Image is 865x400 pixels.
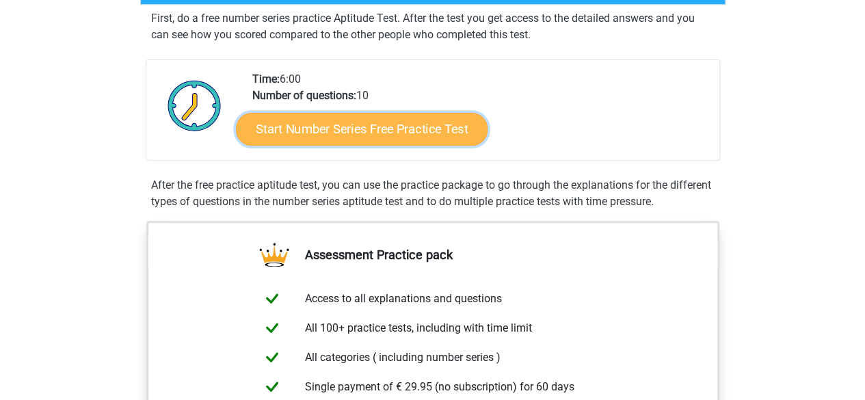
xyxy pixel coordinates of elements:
[151,10,715,43] p: First, do a free number series practice Aptitude Test. After the test you get access to the detai...
[242,71,719,160] div: 6:00 10
[252,89,356,102] b: Number of questions:
[252,72,280,85] b: Time:
[236,112,488,145] a: Start Number Series Free Practice Test
[146,177,720,210] div: After the free practice aptitude test, you can use the practice package to go through the explana...
[160,71,229,139] img: Clock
